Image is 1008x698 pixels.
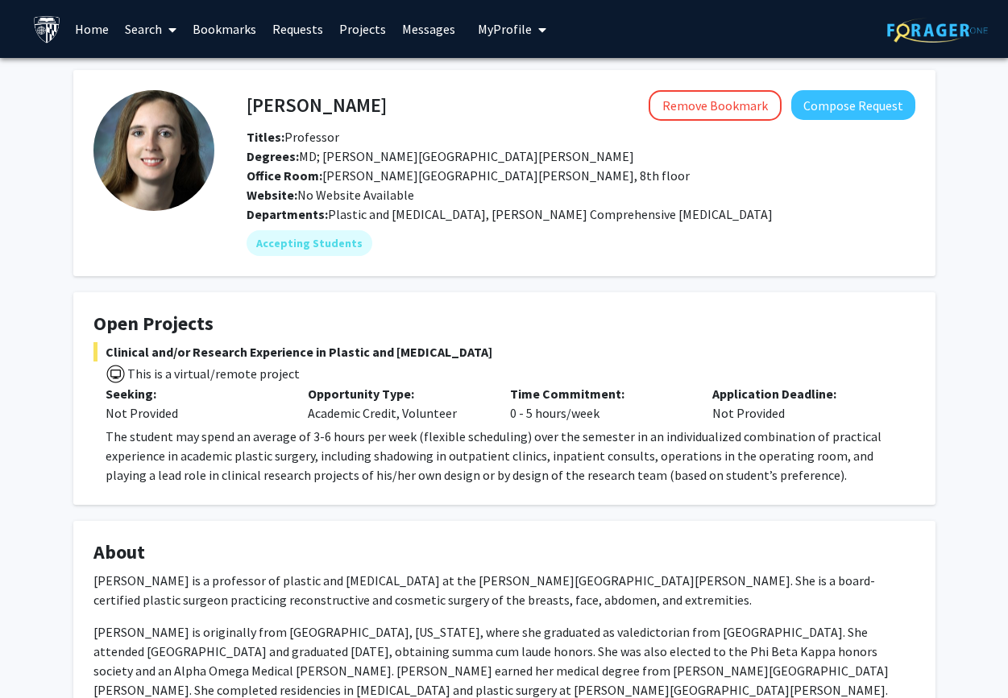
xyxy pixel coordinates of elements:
[712,384,890,403] p: Application Deadline:
[247,167,690,184] span: [PERSON_NAME][GEOGRAPHIC_DATA][PERSON_NAME], 8th floor
[106,428,881,483] span: The student may spend an average of 3-6 hours per week (flexible scheduling) over the semester in...
[247,187,297,203] b: Website:
[247,187,414,203] span: No Website Available
[649,90,782,121] button: Remove Bookmark
[247,206,328,222] b: Departments:
[106,384,284,403] p: Seeking:
[247,129,339,145] span: Professor
[308,384,486,403] p: Opportunity Type:
[328,206,773,222] span: Plastic and [MEDICAL_DATA], [PERSON_NAME] Comprehensive [MEDICAL_DATA]
[247,129,284,145] b: Titles:
[117,1,185,57] a: Search
[247,90,387,120] h4: [PERSON_NAME]
[93,90,214,211] img: Profile Picture
[296,384,498,423] div: Academic Credit, Volunteer
[510,384,688,403] p: Time Commitment:
[12,626,68,686] iframe: Chat
[264,1,331,57] a: Requests
[700,384,902,423] div: Not Provided
[331,1,394,57] a: Projects
[93,571,915,609] p: [PERSON_NAME] is a professor of plastic and [MEDICAL_DATA] at the [PERSON_NAME][GEOGRAPHIC_DATA][...
[247,148,634,164] span: MD; [PERSON_NAME][GEOGRAPHIC_DATA][PERSON_NAME]
[394,1,463,57] a: Messages
[247,148,299,164] b: Degrees:
[247,230,372,256] mat-chip: Accepting Students
[106,403,284,423] div: Not Provided
[33,15,61,43] img: Johns Hopkins University Logo
[93,541,915,564] h4: About
[126,366,300,382] span: This is a virtual/remote project
[478,21,532,37] span: My Profile
[791,90,915,120] button: Compose Request to Michele Manahan
[247,167,322,184] b: Office Room:
[887,18,988,43] img: ForagerOne Logo
[498,384,700,423] div: 0 - 5 hours/week
[93,342,915,361] span: Clinical and/or Research Experience in Plastic and [MEDICAL_DATA]
[67,1,117,57] a: Home
[185,1,264,57] a: Bookmarks
[93,312,915,336] h4: Open Projects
